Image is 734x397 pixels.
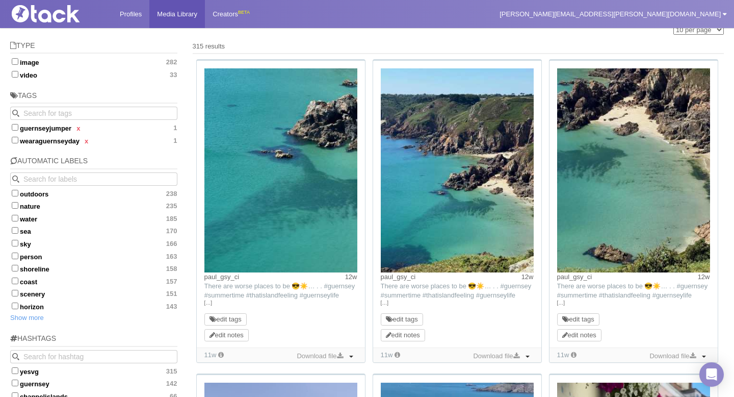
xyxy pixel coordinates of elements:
input: guernseyjumperx 1 [12,124,18,131]
span: There are worse places to be 😎☀️… . . #guernsey #summertime #thatislandfeeling #guernseylife #sun... [204,282,355,317]
button: Search [10,350,23,363]
time: Posted: 12/07/2025, 16:58:34 [345,272,357,282]
span: There are worse places to be 😎☀️… . . #guernsey #summertime #thatislandfeeling #guernseylife #sun... [381,282,532,317]
a: […] [381,299,534,308]
label: nature [10,201,177,211]
label: guernseyjumper [10,122,177,133]
label: person [10,251,177,261]
label: yesvg [10,366,177,376]
a: Download file [470,351,521,362]
span: 151 [166,290,177,298]
input: sea170 [12,227,18,234]
a: paul_gsy_ci [204,273,240,281]
input: wearaguernseydayx 1 [12,137,18,143]
a: edit notes [562,331,596,339]
input: image282 [12,58,18,65]
a: paul_gsy_ci [557,273,592,281]
label: image [10,57,177,67]
input: guernsey142 [12,380,18,386]
div: BETA [238,7,250,18]
span: There are worse places to be 😎☀️… . . #guernsey #summertime #thatislandfeeling #guernseylife #sun... [557,282,708,317]
span: 315 [166,367,177,376]
a: x [85,137,88,145]
span: 142 [166,380,177,388]
a: edit tags [562,315,594,323]
input: nature235 [12,202,18,209]
a: Download file [294,351,345,362]
input: scenery151 [12,290,18,296]
button: Search [10,172,23,186]
input: Search for labels [10,172,177,186]
span: 1 [173,137,177,145]
span: 143 [166,303,177,311]
time: Posted: 12/07/2025, 16:58:34 [521,272,534,282]
svg: Search [12,110,19,117]
time: Added: 16/07/2025, 11:09:04 [557,351,569,359]
img: Image may contain: nature, outdoors, sea, water, shoreline, coast, beach, aerial view, rock, bay,... [557,68,710,272]
label: coast [10,276,177,286]
span: 238 [166,190,177,198]
label: wearaguernseyday [10,135,177,145]
a: paul_gsy_ci [381,273,416,281]
h5: Automatic Labels [10,157,177,169]
a: edit tags [386,315,418,323]
a: edit notes [209,331,244,339]
label: horizon [10,301,177,311]
svg: Search [12,176,19,183]
input: sky166 [12,240,18,246]
h5: Hashtags [10,335,177,346]
img: Tack [8,5,110,22]
input: Search for tags [10,107,177,120]
h5: Tags [10,92,177,104]
label: outdoors [10,188,177,198]
label: shoreline [10,263,177,274]
input: Search for hashtag [10,350,177,363]
label: water [10,213,177,224]
label: sea [10,226,177,236]
time: Added: 16/07/2025, 11:09:08 [204,351,217,359]
div: Open Intercom Messenger [699,362,724,387]
h5: Type [10,42,177,54]
a: x [76,125,80,132]
span: 158 [166,265,177,273]
svg: Search [12,353,19,360]
span: 157 [166,278,177,286]
img: Image may contain: nature, outdoors, sea, water, coast, shoreline, bay, aerial view, beach, promo... [381,68,534,272]
input: video33 [12,71,18,78]
a: edit notes [386,331,420,339]
a: edit tags [209,315,242,323]
input: yesvg315 [12,367,18,374]
span: 166 [166,240,177,248]
time: Added: 16/07/2025, 11:09:06 [381,351,393,359]
label: scenery [10,288,177,299]
span: 33 [170,71,177,79]
span: 1 [173,124,177,132]
a: […] [204,299,357,308]
span: 235 [166,202,177,210]
input: water185 [12,215,18,221]
a: Show more [10,314,44,321]
label: video [10,69,177,80]
a: […] [557,299,710,308]
span: 282 [166,58,177,66]
button: Search [10,107,23,120]
input: coast157 [12,278,18,284]
label: guernsey [10,378,177,388]
a: Download file [647,351,698,362]
input: person163 [12,253,18,259]
time: Posted: 12/07/2025, 16:58:34 [698,272,710,282]
span: 185 [166,215,177,223]
input: horizon143 [12,303,18,309]
label: sky [10,238,177,249]
span: 170 [166,227,177,235]
div: 315 results [193,42,724,51]
input: outdoors238 [12,190,18,196]
span: 163 [166,253,177,261]
input: shoreline158 [12,265,18,271]
img: Image may contain: nature, outdoors, sea, water, rock, land, sky, coast, shoreline, promontory, s... [204,68,357,272]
